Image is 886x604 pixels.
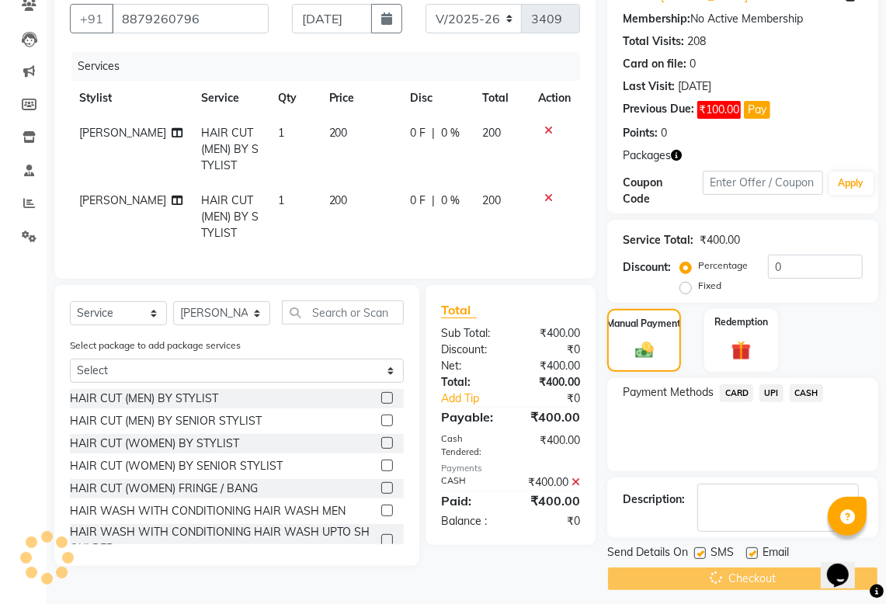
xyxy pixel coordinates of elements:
span: [PERSON_NAME] [79,126,166,140]
th: Disc [401,81,473,116]
th: Stylist [70,81,192,116]
span: Payment Methods [623,384,714,401]
span: UPI [759,384,784,402]
div: HAIR CUT (WOMEN) FRINGE / BANG [70,481,258,497]
label: Manual Payment [607,317,682,331]
label: Percentage [698,259,748,272]
div: Sub Total: [429,325,511,342]
input: Search by Name/Mobile/Email/Code [112,4,269,33]
div: ₹0 [511,342,592,358]
th: Action [529,81,580,116]
div: Service Total: [623,232,693,248]
div: Payable: [429,408,511,426]
div: ₹400.00 [511,374,592,391]
span: ₹100.00 [697,101,741,119]
div: ₹400.00 [511,491,592,510]
span: CASH [790,384,823,402]
span: 200 [482,126,501,140]
div: Total: [429,374,511,391]
div: Services [71,52,592,81]
div: 208 [687,33,706,50]
div: ₹400.00 [700,232,740,248]
th: Total [473,81,529,116]
img: _cash.svg [630,340,659,361]
div: Balance : [429,513,511,529]
button: Apply [829,172,874,195]
div: ₹0 [524,391,592,407]
div: Coupon Code [623,175,703,207]
span: | [432,125,435,141]
span: HAIR CUT (MEN) BY STYLIST [201,126,259,172]
th: Qty [269,81,319,116]
span: Total [441,302,477,318]
a: Add Tip [429,391,524,407]
div: CASH [429,474,511,491]
div: 0 [661,125,667,141]
span: 1 [278,193,284,207]
input: Enter Offer / Coupon Code [703,171,822,195]
div: Discount: [623,259,671,276]
th: Service [192,81,269,116]
span: 0 % [441,125,460,141]
div: HAIR CUT (MEN) BY SENIOR STYLIST [70,413,262,429]
div: 0 [690,56,696,72]
span: HAIR CUT (MEN) BY STYLIST [201,193,259,240]
span: [PERSON_NAME] [79,193,166,207]
label: Fixed [698,279,721,293]
div: No Active Membership [623,11,863,27]
div: ₹400.00 [511,432,592,459]
div: HAIR CUT (WOMEN) BY SENIOR STYLIST [70,458,283,474]
span: CARD [720,384,753,402]
span: Packages [623,148,671,164]
label: Select package to add package services [70,338,241,352]
div: ₹400.00 [511,408,592,426]
img: _gift.svg [725,338,757,363]
span: 0 % [441,193,460,209]
span: 200 [329,126,348,140]
div: Membership: [623,11,690,27]
div: Card on file: [623,56,686,72]
div: HAIR WASH WITH CONDITIONING HAIR WASH UPTO SHOULDER [70,524,375,557]
span: 200 [482,193,501,207]
span: Send Details On [607,544,688,564]
span: 0 F [410,125,426,141]
div: ₹0 [511,513,592,529]
div: Payments [441,462,580,475]
div: Paid: [429,491,511,510]
span: 1 [278,126,284,140]
div: [DATE] [678,78,711,95]
div: Points: [623,125,658,141]
iframe: chat widget [821,542,870,588]
div: ₹400.00 [511,325,592,342]
span: 200 [329,193,348,207]
th: Price [320,81,401,116]
div: ₹400.00 [511,474,592,491]
div: Cash Tendered: [429,432,511,459]
input: Search or Scan [282,300,404,325]
div: Total Visits: [623,33,684,50]
div: Description: [623,491,685,508]
span: SMS [711,544,734,564]
div: Last Visit: [623,78,675,95]
button: +91 [70,4,113,33]
div: HAIR CUT (MEN) BY STYLIST [70,391,218,407]
label: Redemption [714,315,768,329]
div: Previous Due: [623,101,694,119]
span: Email [763,544,789,564]
span: | [432,193,435,209]
div: ₹400.00 [511,358,592,374]
button: Pay [744,101,770,119]
div: Discount: [429,342,511,358]
div: HAIR CUT (WOMEN) BY STYLIST [70,436,239,452]
span: 0 F [410,193,426,209]
div: HAIR WASH WITH CONDITIONING HAIR WASH MEN [70,503,346,519]
div: Net: [429,358,511,374]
